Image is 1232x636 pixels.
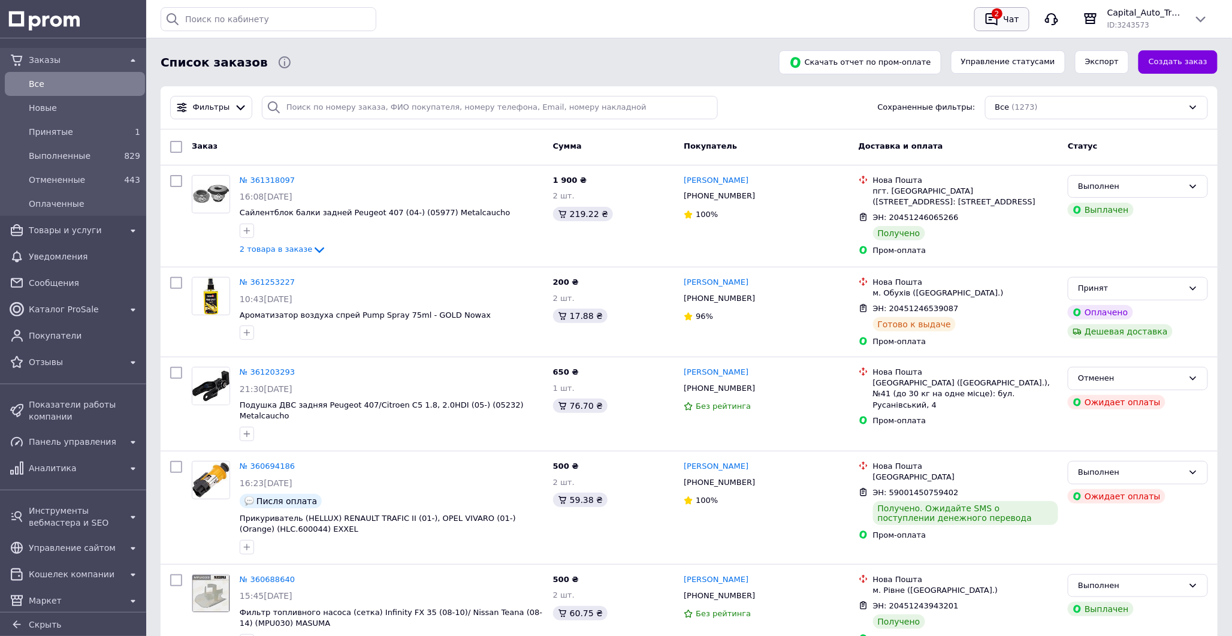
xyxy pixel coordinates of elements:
[873,304,959,313] span: ЭН: 20451246539087
[29,330,140,342] span: Покупатели
[696,312,713,321] span: 96%
[29,462,121,474] span: Аналитика
[1078,466,1183,479] div: Выполнен
[1068,203,1133,217] div: Выплачен
[240,384,292,394] span: 21:30[DATE]
[873,378,1059,411] div: [GEOGRAPHIC_DATA] ([GEOGRAPHIC_DATA].), №41 (до 30 кг на одне місце): бул. Русанівський, 4
[1068,324,1173,339] div: Дешевая доставка
[193,102,230,113] span: Фильтры
[684,461,748,472] a: [PERSON_NAME]
[1068,305,1133,319] div: Оплачено
[873,530,1059,541] div: Пром-оплата
[553,606,608,620] div: 60.75 ₴
[29,54,121,66] span: Заказы
[995,102,1010,113] span: Все
[161,7,376,31] input: Поиск по кабинету
[873,175,1059,186] div: Нова Пошта
[873,601,959,610] span: ЭН: 20451243943201
[124,151,140,161] span: 829
[681,381,757,396] div: [PHONE_NUMBER]
[1068,395,1165,409] div: Ожидает оплаты
[29,126,116,138] span: Принятые
[192,461,230,499] a: Фото товару
[681,291,757,306] div: [PHONE_NUMBER]
[873,472,1059,483] div: [GEOGRAPHIC_DATA]
[696,609,751,618] span: Без рейтинга
[192,463,230,498] img: Фото товару
[1068,141,1098,150] span: Статус
[681,475,757,490] div: [PHONE_NUMBER]
[553,462,579,471] span: 500 ₴
[873,317,956,331] div: Готово к выдаче
[192,367,230,405] a: Фото товару
[878,102,976,113] span: Сохраненные фильтры:
[256,496,317,506] span: Писля оплата
[873,245,1059,256] div: Пром-оплата
[192,175,230,213] a: Фото товару
[873,461,1059,472] div: Нова Пошта
[192,185,230,203] img: Фото товару
[696,402,751,411] span: Без рейтинга
[192,367,230,405] img: Фото товару
[974,7,1029,31] button: 2Чат
[240,278,295,287] a: № 361253227
[873,574,1059,585] div: Нова Пошта
[1068,602,1133,616] div: Выплачен
[873,213,959,222] span: ЭН: 20451246065266
[553,590,575,599] span: 2 шт.
[1075,50,1129,74] button: Экспорт
[240,294,292,304] span: 10:43[DATE]
[1078,180,1183,193] div: Выполнен
[192,141,218,150] span: Заказ
[553,207,613,221] div: 219.22 ₴
[29,568,121,580] span: Кошелек компании
[135,127,140,137] span: 1
[29,102,140,114] span: Новые
[1107,21,1149,29] span: ID: 3243573
[684,175,748,186] a: [PERSON_NAME]
[29,78,140,90] span: Все
[1078,282,1183,295] div: Принят
[553,141,582,150] span: Сумма
[873,336,1059,347] div: Пром-оплата
[240,192,292,201] span: 16:08[DATE]
[684,367,748,378] a: [PERSON_NAME]
[29,198,140,210] span: Оплаченные
[240,400,524,421] a: Подушка ДВС задняя Peugeot 407/Citroen C5 1.8, 2.0HDI (05-) (05232) Metalcaucho
[553,575,579,584] span: 500 ₴
[240,245,312,254] span: 2 товара в заказе
[873,288,1059,299] div: м. Обухів ([GEOGRAPHIC_DATA].)
[696,210,718,219] span: 100%
[951,50,1065,74] button: Управление статусами
[240,608,542,628] a: Фильтр топливного насоса (сетка) Infinity FX 35 (08-10)/ Nissan Teana (08-14) (MPU030) MASUMA
[873,367,1059,378] div: Нова Пошта
[204,278,218,315] img: Фото товару
[553,493,608,507] div: 59.38 ₴
[873,415,1059,426] div: Пром-оплата
[240,311,491,319] a: Ароматизатор воздуха спрей Pump Spray 75ml - GOLD Nowax
[29,620,62,629] span: Скрыть
[681,588,757,604] div: [PHONE_NUMBER]
[29,436,121,448] span: Панель управления
[240,514,516,534] span: Прикуриватель (HELLUX) RENAULT TRAFIC II (01-), OPEL VIVARO (01-) (Orange) (HLC.600044) EXXEL
[240,176,295,185] a: № 361318097
[873,226,925,240] div: Получено
[553,278,579,287] span: 200 ₴
[29,595,121,607] span: Маркет
[192,574,230,613] a: Фото товару
[124,175,140,185] span: 443
[29,505,121,529] span: Инструменты вебмастера и SEO
[553,478,575,487] span: 2 шт.
[553,399,608,413] div: 76.70 ₴
[553,176,587,185] span: 1 900 ₴
[1001,10,1022,28] div: Чат
[262,96,718,119] input: Поиск по номеру заказа, ФИО покупателя, номеру телефона, Email, номеру накладной
[240,208,511,217] a: Сайлентблок балки задней Peugeot 407 (04-) (05977) Metalcaucho
[29,277,140,289] span: Сообщения
[873,277,1059,288] div: Нова Пошта
[859,141,943,150] span: Доставка и оплата
[29,356,121,368] span: Отзывы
